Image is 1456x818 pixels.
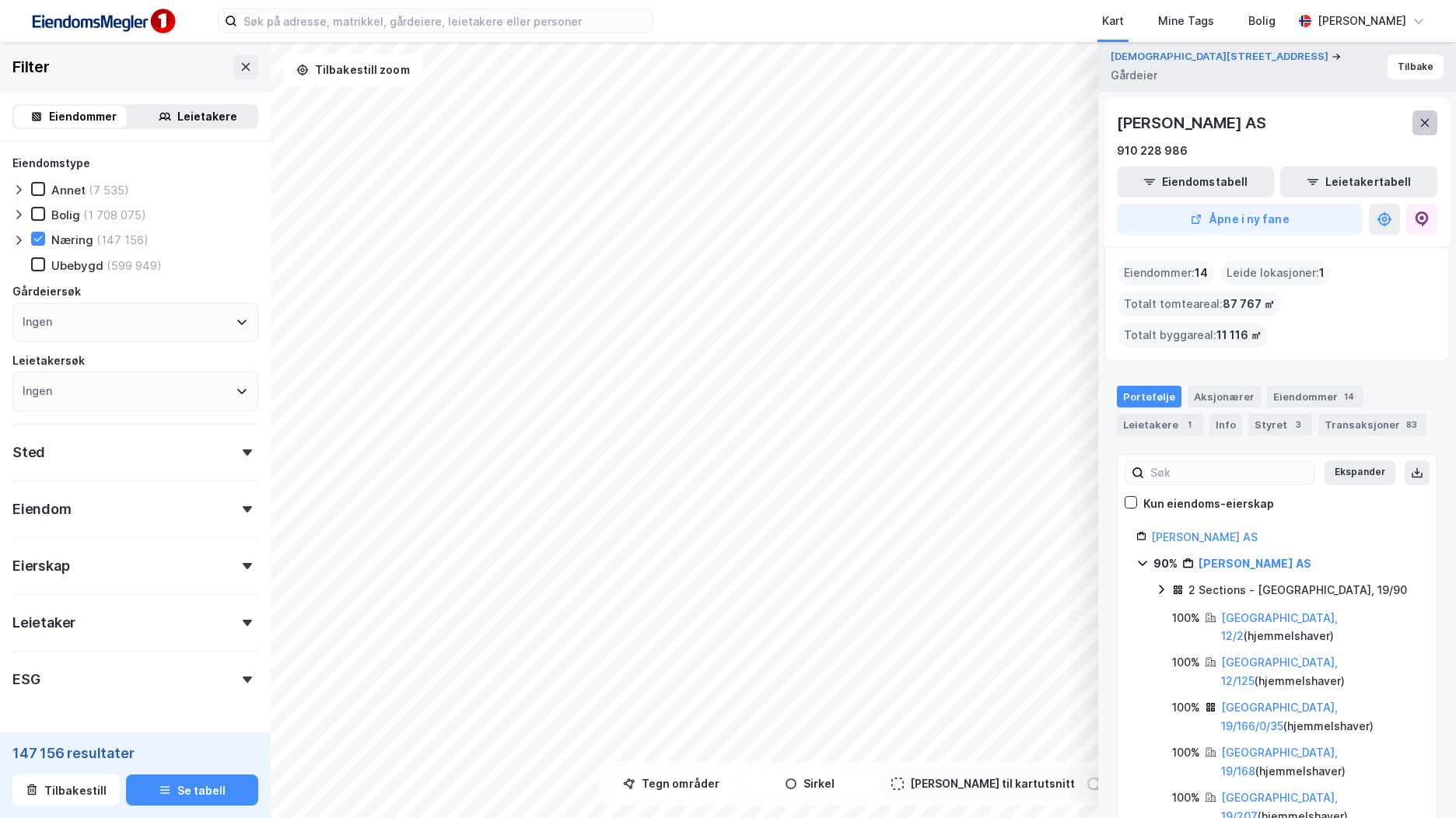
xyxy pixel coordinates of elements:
a: [GEOGRAPHIC_DATA], 19/168 [1221,746,1338,778]
div: Leietakere [177,107,237,126]
div: Eiendommer [1267,386,1363,407]
div: Mine Tags [1158,12,1214,30]
div: Eiendommer [49,107,117,126]
div: 90% [1153,554,1178,573]
button: [DEMOGRAPHIC_DATA][STREET_ADDRESS] [1111,49,1332,65]
div: (7 535) [89,183,129,198]
button: Sirkel [744,768,876,799]
div: 100% [1172,743,1200,762]
div: ( hjemmelshaver ) [1221,653,1418,690]
a: [PERSON_NAME] AS [1151,530,1258,544]
div: Bolig [1248,12,1276,30]
button: Tilbake [1388,54,1444,79]
button: Åpne i ny fane [1117,204,1363,235]
div: Næring [51,232,93,247]
div: Kun eiendoms-eierskap [1143,495,1274,513]
div: 100% [1172,609,1200,627]
button: Tegn områder [605,768,737,799]
div: Portefølje [1117,386,1181,407]
div: Eierskap [12,557,69,575]
div: Leietakere [1117,414,1203,435]
div: Gårdeiersøk [12,282,81,301]
div: (1 708 075) [83,208,146,222]
div: [PERSON_NAME] AS [1117,110,1269,135]
div: 83 [1403,417,1420,432]
a: [GEOGRAPHIC_DATA], 12/125 [1221,655,1338,687]
div: 100% [1172,653,1200,672]
div: Bolig [51,208,80,222]
div: Filter [12,54,50,79]
div: ( hjemmelshaver ) [1221,743,1418,781]
div: Ubebygd [51,258,103,273]
div: Eiendom [12,500,72,519]
a: [GEOGRAPHIC_DATA], 19/166/0/35 [1221,701,1338,732]
button: Leietakertabell [1280,166,1437,198]
div: 3 [1290,417,1306,432]
div: (599 949) [107,258,162,273]
div: Styret [1248,414,1312,435]
button: Eiendomstabell [1117,166,1274,198]
div: Leide lokasjoner : [1220,260,1331,285]
div: [PERSON_NAME] [1318,12,1406,30]
input: Søk [1144,461,1314,484]
div: Transaksjoner [1318,414,1426,435]
div: ( hjemmelshaver ) [1221,698,1418,736]
button: Tilbakestill zoom [283,54,423,86]
div: Sted [12,443,45,462]
div: Kontrollprogram for chat [1378,743,1456,818]
div: Totalt byggareal : [1118,323,1268,348]
div: 147 156 resultater [12,743,258,762]
div: Kart [1102,12,1124,30]
a: [GEOGRAPHIC_DATA], 12/2 [1221,611,1338,643]
span: 1 [1319,264,1325,282]
div: Ingen [23,313,52,331]
div: 100% [1172,788,1200,807]
button: Se tabell [126,774,258,806]
input: Søk på adresse, matrikkel, gårdeiere, leietakere eller personer [237,9,653,33]
div: Leietakersøk [12,351,85,370]
a: [PERSON_NAME] AS [1199,557,1311,570]
div: Totalt tomteareal : [1118,292,1281,316]
div: (147 156) [96,232,149,247]
div: Eiendomstype [12,154,90,173]
span: 14 [1195,264,1208,282]
div: 100% [1172,698,1200,717]
div: 910 228 986 [1117,142,1188,160]
div: Leietaker [12,613,75,632]
img: F4PB6Px+NJ5v8B7XTbfpPpyloAAAAASUVORK5CYII= [25,4,180,39]
button: Ekspander [1325,460,1395,485]
div: 14 [1341,389,1357,404]
div: 1 [1181,417,1197,432]
div: Annet [51,183,86,198]
div: ( hjemmelshaver ) [1221,609,1418,646]
button: Tilbakestill [12,774,120,806]
div: Info [1209,414,1242,435]
div: Aksjonærer [1188,386,1261,407]
span: 11 116 ㎡ [1216,326,1262,344]
iframe: Chat Widget [1378,743,1456,818]
div: 2 Sections - [GEOGRAPHIC_DATA], 19/90 [1188,581,1407,600]
div: ESG [12,670,40,689]
div: [PERSON_NAME] til kartutsnitt [910,774,1075,793]
div: Ingen [23,382,52,400]
span: 87 767 ㎡ [1223,295,1275,313]
div: Eiendommer : [1118,260,1214,285]
div: Gårdeier [1111,66,1157,85]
